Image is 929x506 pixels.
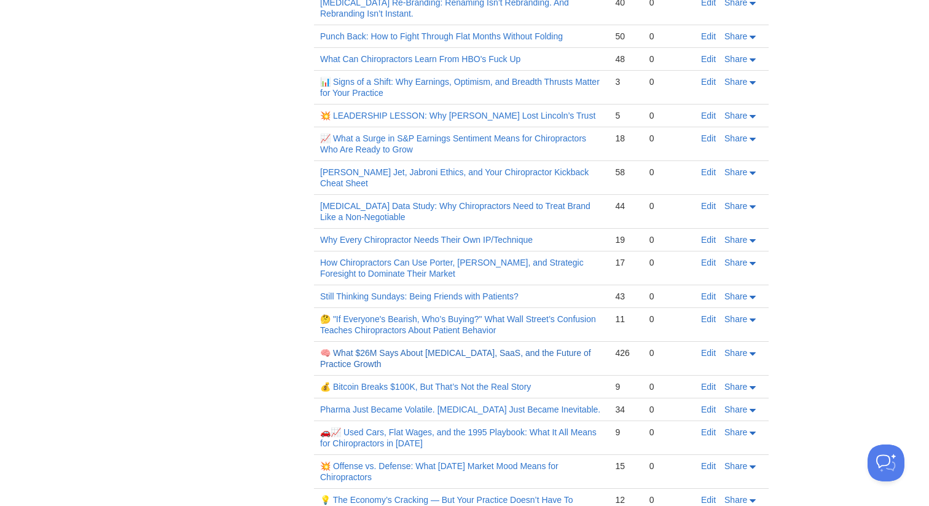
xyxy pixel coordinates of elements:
a: Edit [701,495,716,505]
div: 15 [615,461,637,472]
a: Edit [701,54,716,64]
a: Edit [701,201,716,211]
span: Share [724,201,747,211]
div: 44 [615,200,637,211]
div: 0 [649,234,689,245]
span: Share [724,427,747,437]
div: 0 [649,53,689,65]
div: 0 [649,404,689,415]
span: Share [724,31,747,41]
span: Share [724,461,747,471]
a: 💥 LEADERSHIP LESSON: Why [PERSON_NAME] Lost Lincoln’s Trust [320,111,595,121]
a: Edit [701,235,716,245]
a: [MEDICAL_DATA] Data Study: Why Chiropractors Need to Treat Brand Like a Non-Negotiable [320,201,590,222]
div: 0 [649,133,689,144]
iframe: Help Scout Beacon - Open [868,445,904,481]
a: Edit [701,461,716,471]
a: 📊 Signs of a Shift: Why Earnings, Optimism, and Breadth Thrusts Matter for Your Practice [320,77,600,98]
a: What Can Chiropractors Learn From HBO's Fuck Up [320,54,520,64]
a: Edit [701,405,716,414]
a: Pharma Just Became Volatile. [MEDICAL_DATA] Just Became Inevitable. [320,405,600,414]
span: Share [724,54,747,64]
div: 0 [649,200,689,211]
span: Share [724,258,747,267]
a: Still Thinking Sundays: Being Friends with Patients? [320,291,519,301]
div: 0 [649,257,689,268]
a: [PERSON_NAME] Jet, Jabroni Ethics, and Your Chiropractor Kickback Cheat Sheet [320,167,589,188]
a: How Chiropractors Can Use Porter, [PERSON_NAME], and Strategic Foresight to Dominate Their Market [320,258,584,279]
div: 0 [649,314,689,325]
div: 0 [649,494,689,505]
span: Share [724,133,747,143]
a: 🤔 "If Everyone's Bearish, Who’s Buying?" What Wall Street’s Confusion Teaches Chiropractors About... [320,314,596,335]
div: 0 [649,461,689,472]
a: Edit [701,427,716,437]
a: 🚗📈 Used Cars, Flat Wages, and the 1995 Playbook: What It All Means for Chiropractors in [DATE] [320,427,597,448]
div: 11 [615,314,637,325]
a: Edit [701,348,716,358]
a: 📈 What a Surge in S&P Earnings Sentiment Means for Chiropractors Who Are Ready to Grow [320,133,586,154]
span: Share [724,495,747,505]
a: Edit [701,291,716,301]
span: Share [724,77,747,87]
span: Share [724,167,747,177]
div: 9 [615,381,637,392]
div: 426 [615,347,637,358]
div: 17 [615,257,637,268]
div: 0 [649,347,689,358]
div: 0 [649,381,689,392]
div: 48 [615,53,637,65]
span: Share [724,314,747,324]
span: Share [724,405,747,414]
div: 9 [615,427,637,438]
span: Share [724,291,747,301]
a: 🧠 What $26M Says About [MEDICAL_DATA], SaaS, and the Future of Practice Growth [320,348,591,369]
div: 0 [649,76,689,87]
span: Share [724,348,747,358]
div: 50 [615,31,637,42]
a: Edit [701,314,716,324]
div: 0 [649,427,689,438]
div: 3 [615,76,637,87]
div: 5 [615,110,637,121]
div: 43 [615,291,637,302]
div: 0 [649,167,689,178]
div: 19 [615,234,637,245]
a: 💥 Offense vs. Defense: What [DATE] Market Mood Means for Chiropractors [320,461,559,482]
a: Edit [701,133,716,143]
a: 💰 Bitcoin Breaks $100K, But That’s Not the Real Story [320,382,531,392]
a: Punch Back: How to Fight Through Flat Months Without Folding [320,31,563,41]
div: 0 [649,291,689,302]
a: Edit [701,111,716,121]
a: Edit [701,31,716,41]
a: Edit [701,258,716,267]
a: Edit [701,382,716,392]
div: 0 [649,110,689,121]
span: Share [724,235,747,245]
div: 18 [615,133,637,144]
div: 58 [615,167,637,178]
a: Why Every Chiropractor Needs Their Own IP/Technique [320,235,533,245]
div: 0 [649,31,689,42]
div: 12 [615,494,637,505]
div: 34 [615,404,637,415]
span: Share [724,382,747,392]
a: Edit [701,77,716,87]
a: 💡 The Economy’s Cracking — But Your Practice Doesn’t Have To [320,495,573,505]
a: Edit [701,167,716,177]
span: Share [724,111,747,121]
